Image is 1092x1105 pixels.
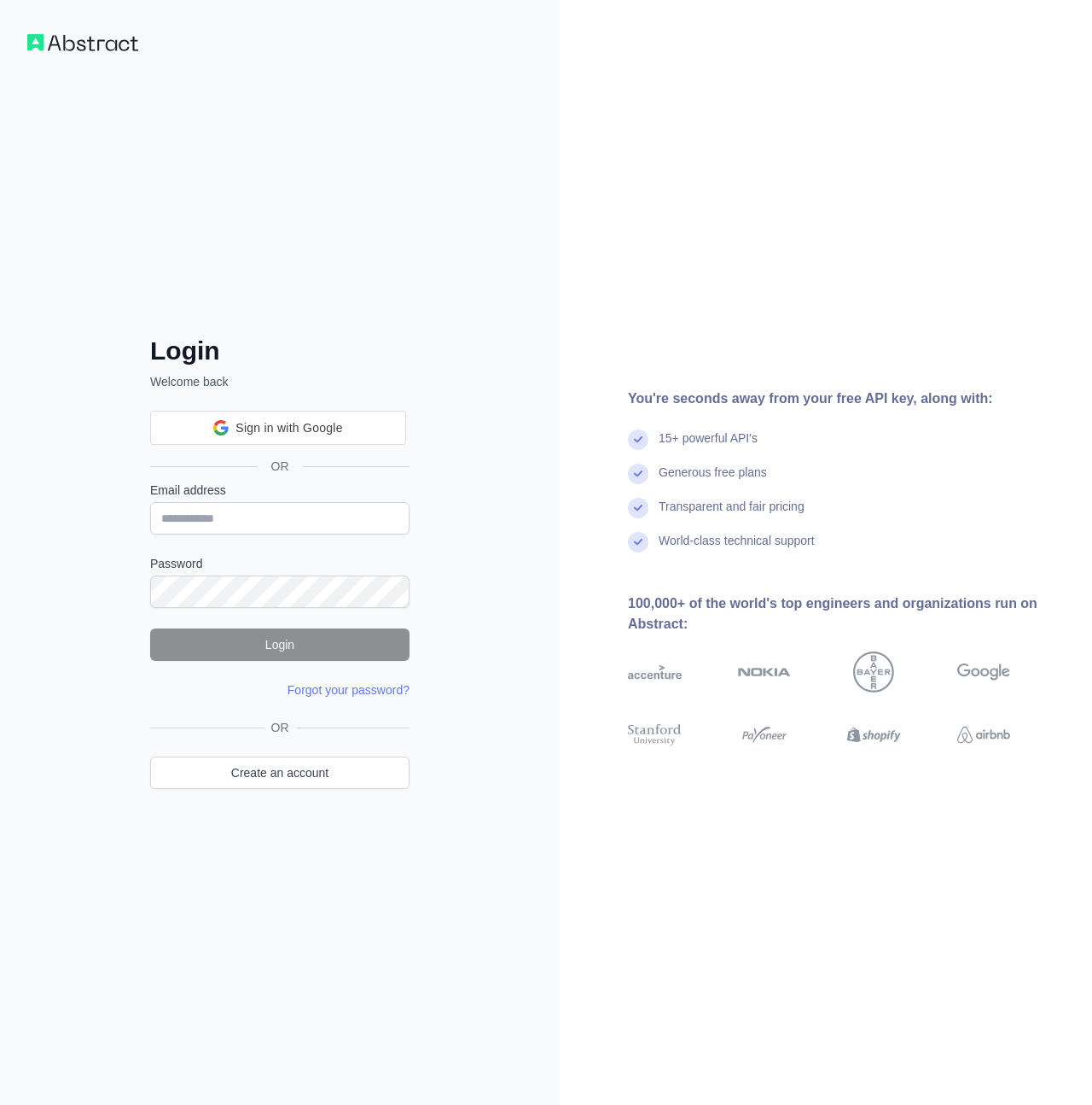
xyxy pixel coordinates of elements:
div: Sign in with Google [150,411,406,445]
span: OR [264,719,296,736]
div: World-class technical support [659,532,815,566]
span: OR [258,458,303,475]
img: payoneer [738,722,792,748]
img: shopify [847,722,901,748]
button: Login [150,629,409,661]
img: check mark [628,430,648,450]
img: check mark [628,498,648,518]
h2: Login [150,336,409,366]
img: nokia [738,652,792,693]
div: You're seconds away from your free API key, along with: [628,389,1065,409]
label: Password [150,555,409,572]
img: google [957,652,1011,693]
p: Welcome back [150,373,409,390]
div: 15+ powerful API's [659,430,758,464]
a: Forgot your password? [288,683,409,697]
div: Generous free plans [659,464,767,498]
label: Email address [150,482,409,499]
img: accenture [628,652,682,693]
div: Transparent and fair pricing [659,498,804,532]
img: bayer [853,652,894,693]
div: 100,000+ of the world's top engineers and organizations run on Abstract: [628,593,1065,634]
a: Create an account [150,757,409,789]
img: check mark [628,532,648,552]
img: stanford university [628,722,682,748]
img: check mark [628,464,648,484]
span: Sign in with Google [235,419,342,437]
img: Workflow [27,34,138,51]
img: airbnb [957,722,1011,748]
